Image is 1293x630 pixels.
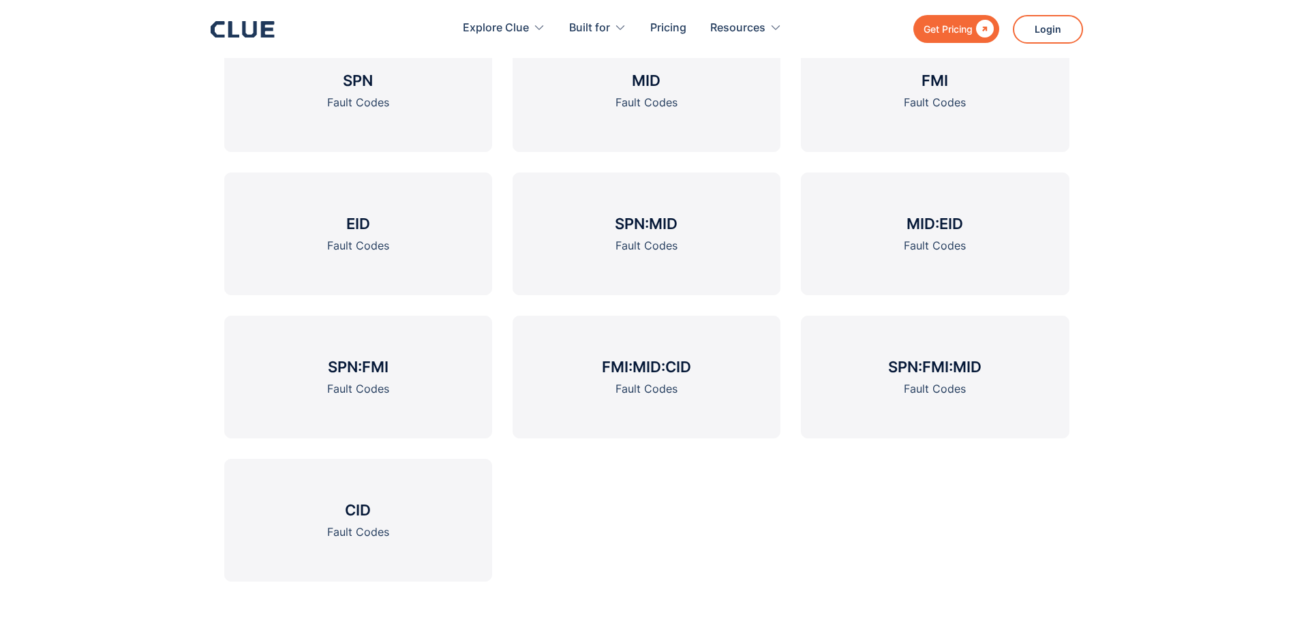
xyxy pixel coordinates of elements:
div: Fault Codes [904,237,966,254]
a: SPN:FMIFault Codes [224,316,492,438]
h3: MID:EID [907,213,963,234]
h3: MID [632,70,660,91]
div: Resources [710,7,765,50]
a: SPN:MIDFault Codes [513,172,780,295]
div: Fault Codes [327,237,389,254]
a: FMI:MID:CIDFault Codes [513,316,780,438]
h3: FMI [922,70,948,91]
a: EIDFault Codes [224,172,492,295]
a: CIDFault Codes [224,459,492,582]
div: Fault Codes [327,380,389,397]
h3: CID [345,500,371,520]
h3: EID [346,213,370,234]
a: Get Pricing [913,15,999,43]
h3: SPN:MID [615,213,678,234]
div: Get Pricing [924,20,973,37]
div: Fault Codes [615,237,678,254]
div: Fault Codes [327,94,389,111]
div:  [973,20,994,37]
div: Fault Codes [327,524,389,541]
h3: SPN:FMI [328,357,389,377]
a: SPN:FMI:MIDFault Codes [801,316,1069,438]
div: Built for [569,7,610,50]
h3: SPN [343,70,373,91]
a: SPNFault Codes [224,29,492,152]
a: Login [1013,15,1083,44]
div: Fault Codes [615,380,678,397]
div: Explore Clue [463,7,529,50]
a: Pricing [650,7,686,50]
h3: SPN:FMI:MID [888,357,982,377]
div: Fault Codes [904,94,966,111]
div: Built for [569,7,626,50]
a: FMIFault Codes [801,29,1069,152]
div: Explore Clue [463,7,545,50]
h3: FMI:MID:CID [602,357,691,377]
div: Fault Codes [615,94,678,111]
div: Resources [710,7,782,50]
a: MID:EIDFault Codes [801,172,1069,295]
a: MIDFault Codes [513,29,780,152]
div: Fault Codes [904,380,966,397]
